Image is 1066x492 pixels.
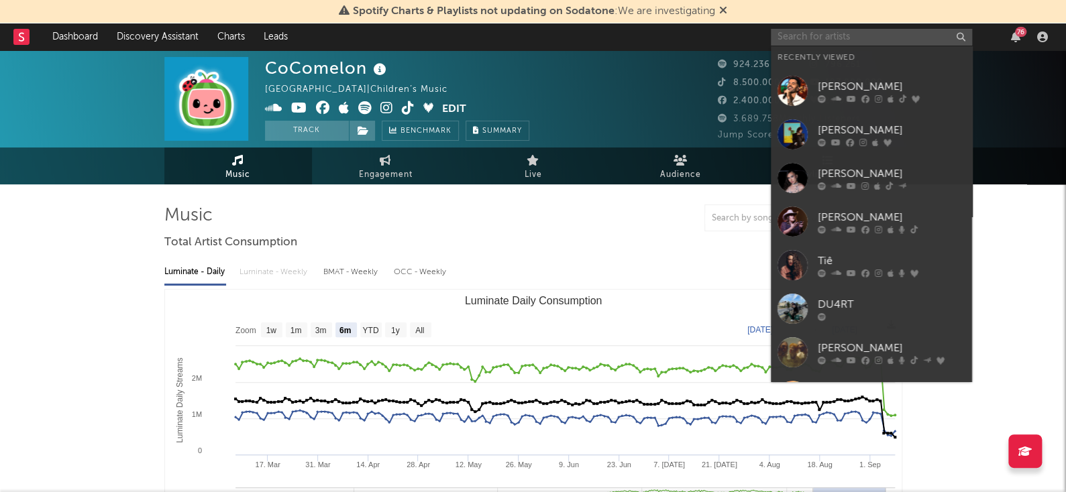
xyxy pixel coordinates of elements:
text: 12. May [455,460,482,469]
text: [DATE] [747,325,773,334]
span: Engagement [359,167,413,183]
a: DU4RT [771,287,972,330]
span: Live [525,167,542,183]
text: 9. Jun [558,460,578,469]
div: [PERSON_NAME] [818,340,965,356]
div: CoComelon [265,57,390,79]
a: Playlists/Charts [755,147,902,184]
a: Dashboard [43,23,107,50]
a: Benchmark [382,121,459,141]
div: Recently Viewed [778,50,965,66]
text: 1m [290,326,301,335]
div: OCC - Weekly [394,261,447,284]
text: 2M [191,374,201,382]
a: Engagement [312,147,460,184]
text: YTD [362,326,378,335]
div: Luminate - Daily [164,261,226,284]
text: 1y [390,326,399,335]
a: [PERSON_NAME] [771,156,972,200]
text: 3m [315,326,326,335]
div: Tiê [818,253,965,269]
text: 28. Apr [407,460,430,469]
span: Spotify Charts & Playlists not updating on Sodatone [353,6,615,17]
text: All [415,326,423,335]
text: 18. Aug [807,460,832,469]
a: [PERSON_NAME] [771,69,972,113]
button: Summary [466,121,529,141]
text: 31. Mar [305,460,331,469]
text: 0 [197,446,201,454]
a: [PERSON_NAME] [771,330,972,374]
span: Benchmark [401,123,451,139]
a: Music [164,147,312,184]
a: Tiê [771,243,972,287]
span: Dismiss [719,6,727,17]
span: 3.689.758 Monthly Listeners [718,115,861,123]
span: : We are investigating [353,6,715,17]
text: 1M [191,410,201,418]
span: Total Artist Consumption [164,235,297,251]
a: [PERSON_NAME] [771,113,972,156]
a: Live [460,147,607,184]
a: [PERSON_NAME] [771,200,972,243]
a: Charts [208,23,254,50]
text: 23. Jun [606,460,631,469]
div: 76 [1015,27,1026,37]
div: [PERSON_NAME] [818,122,965,138]
text: Luminate Daily Consumption [464,295,602,306]
a: Leads [254,23,297,50]
span: 2.400.000 [718,97,780,105]
text: 1w [266,326,276,335]
button: Edit [442,101,466,118]
span: 924.236 [718,60,770,69]
a: Fiduma & [PERSON_NAME] [771,374,972,418]
a: Discovery Assistant [107,23,208,50]
div: [GEOGRAPHIC_DATA] | Children’s Music [265,82,463,98]
text: 26. May [505,460,532,469]
span: Summary [482,127,522,135]
div: [PERSON_NAME] [818,78,965,95]
span: Music [225,167,250,183]
text: 17. Mar [255,460,280,469]
text: 7. [DATE] [653,460,684,469]
text: Zoom [235,326,256,335]
button: 76 [1011,32,1020,42]
text: 6m [339,326,350,335]
span: Jump Score: 51.8 [718,131,796,139]
text: 4. Aug [759,460,780,469]
div: [PERSON_NAME] [818,209,965,225]
text: Luminate Daily Streams [175,357,184,442]
span: Audience [660,167,701,183]
div: DU4RT [818,296,965,312]
div: [PERSON_NAME] [818,166,965,182]
span: 8.500.000 [718,78,780,87]
input: Search for artists [771,29,972,46]
text: 1. Sep [859,460,880,469]
div: BMAT - Weekly [323,261,380,284]
text: 21. [DATE] [701,460,737,469]
input: Search by song name or URL [705,213,847,224]
text: 14. Apr [356,460,380,469]
button: Track [265,121,349,141]
a: Audience [607,147,755,184]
